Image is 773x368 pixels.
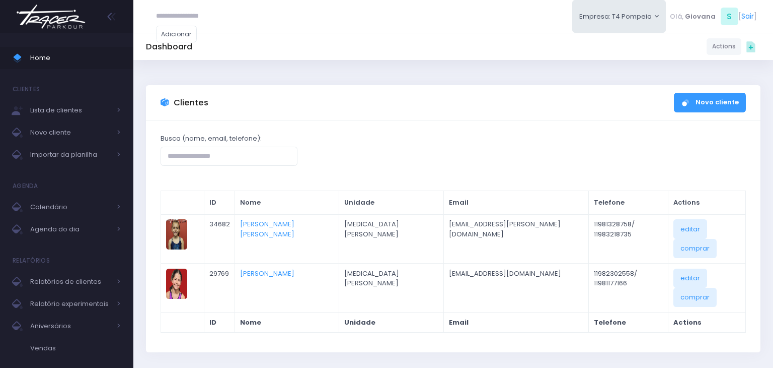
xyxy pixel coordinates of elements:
[204,214,235,263] td: 34682
[30,126,111,139] span: Novo cliente
[235,313,339,333] th: Nome
[146,42,192,52] h5: Dashboard
[30,51,121,65] span: Home
[670,12,683,22] span: Olá,
[30,223,111,236] span: Agenda do dia
[204,313,235,333] th: ID
[30,320,111,333] span: Aniversários
[30,148,111,161] span: Importar da planilha
[588,214,668,263] td: 11981328758/ 11983218735
[444,214,589,263] td: [EMAIL_ADDRESS][PERSON_NAME][DOMAIN_NAME]
[339,191,444,215] th: Unidade
[685,12,716,22] span: Giovana
[668,191,745,215] th: Actions
[668,313,745,333] th: Actions
[444,191,589,215] th: Email
[588,313,668,333] th: Telefone
[444,313,589,333] th: Email
[30,297,111,311] span: Relatório experimentais
[674,93,746,112] a: Novo cliente
[30,201,111,214] span: Calendário
[174,98,208,108] h3: Clientes
[741,11,754,22] a: Sair
[339,263,444,312] td: [MEDICAL_DATA] [PERSON_NAME]
[339,214,444,263] td: [MEDICAL_DATA] [PERSON_NAME]
[204,191,235,215] th: ID
[707,38,741,55] a: Actions
[204,263,235,312] td: 29769
[30,342,121,355] span: Vendas
[240,269,294,278] a: [PERSON_NAME]
[721,8,738,25] span: S
[30,275,111,288] span: Relatórios de clientes
[240,219,294,239] a: [PERSON_NAME] [PERSON_NAME]
[673,269,707,288] a: editar
[156,26,197,42] a: Adicionar
[673,239,717,258] a: comprar
[673,288,717,307] a: comprar
[673,219,707,238] a: editar
[161,134,262,144] label: Busca (nome, email, telefone):
[30,104,111,117] span: Lista de clientes
[235,191,339,215] th: Nome
[588,263,668,312] td: 11982302558/ 11981177166
[13,79,40,99] h4: Clientes
[741,37,760,56] div: Quick actions
[339,313,444,333] th: Unidade
[444,263,589,312] td: [EMAIL_ADDRESS][DOMAIN_NAME]
[666,5,760,28] div: [ ]
[588,191,668,215] th: Telefone
[13,251,50,271] h4: Relatórios
[13,176,38,196] h4: Agenda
